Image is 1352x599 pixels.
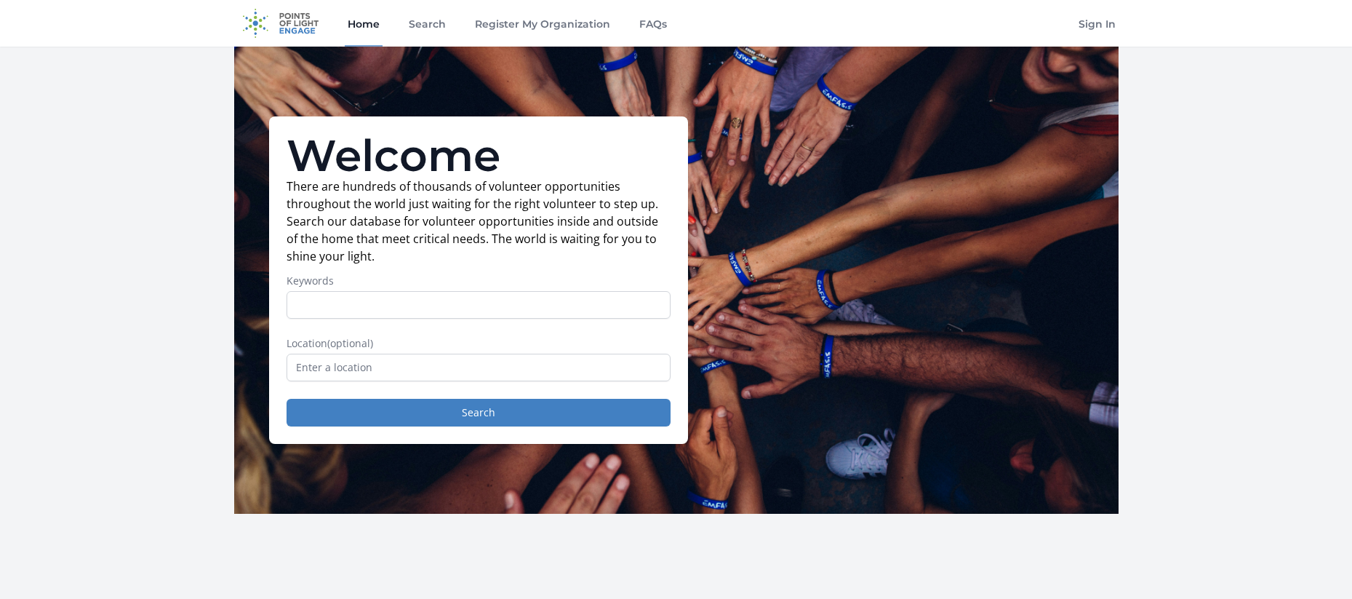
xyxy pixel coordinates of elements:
input: Enter a location [287,354,671,381]
button: Search [287,399,671,427]
span: (optional) [327,336,373,350]
label: Location [287,336,671,351]
label: Keywords [287,274,671,288]
p: There are hundreds of thousands of volunteer opportunities throughout the world just waiting for ... [287,178,671,265]
h1: Welcome [287,134,671,178]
